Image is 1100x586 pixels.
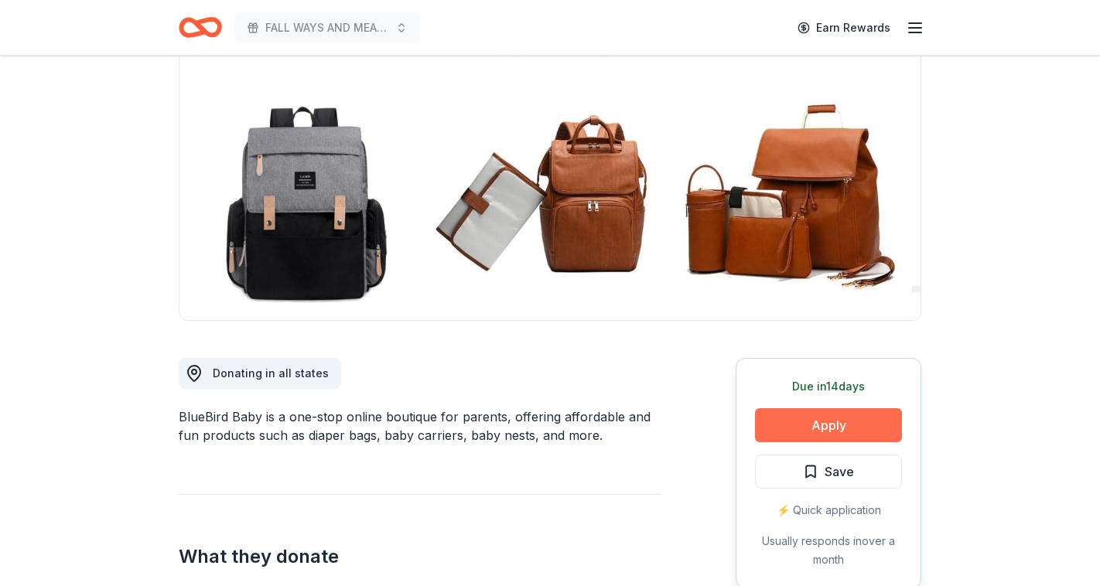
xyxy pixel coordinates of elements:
[265,19,389,37] span: FALL WAYS AND MEANS
[213,366,329,380] span: Donating in all states
[179,9,222,46] a: Home
[755,408,902,442] button: Apply
[755,532,902,569] div: Usually responds in over a month
[179,25,921,320] img: Image for BlueBird Baby
[825,462,854,482] span: Save
[755,455,902,489] button: Save
[755,377,902,396] div: Due in 14 days
[179,407,661,445] div: BlueBird Baby is a one-stop online boutique for parents, offering affordable and fun products suc...
[788,14,900,42] a: Earn Rewards
[179,544,661,569] h2: What they donate
[755,501,902,520] div: ⚡️ Quick application
[234,12,420,43] button: FALL WAYS AND MEANS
